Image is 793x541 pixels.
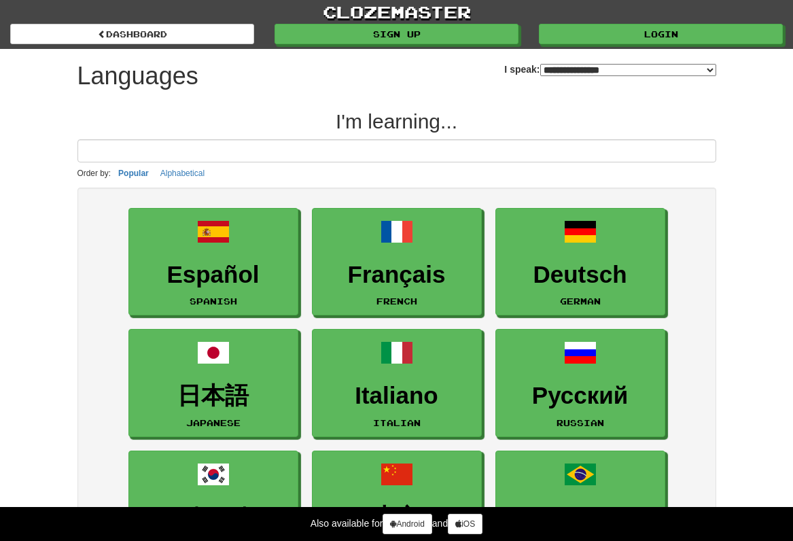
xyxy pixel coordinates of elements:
[373,418,421,427] small: Italian
[128,208,298,316] a: EspañolSpanish
[557,418,604,427] small: Russian
[448,514,482,534] a: iOS
[77,110,716,133] h2: I'm learning...
[312,208,482,316] a: FrançaisFrench
[319,262,474,288] h3: Français
[186,418,241,427] small: Japanese
[383,514,431,534] a: Android
[503,383,658,409] h3: Русский
[275,24,518,44] a: Sign up
[504,63,716,76] label: I speak:
[503,504,658,531] h3: Português
[560,296,601,306] small: German
[136,504,291,531] h3: 한국어
[136,383,291,409] h3: 日本語
[312,329,482,437] a: ItalianoItalian
[156,166,209,181] button: Alphabetical
[77,63,198,90] h1: Languages
[495,208,665,316] a: DeutschGerman
[77,169,111,178] small: Order by:
[319,504,474,531] h3: 中文
[128,329,298,437] a: 日本語Japanese
[10,24,254,44] a: dashboard
[136,262,291,288] h3: Español
[539,24,783,44] a: Login
[540,64,716,76] select: I speak:
[503,262,658,288] h3: Deutsch
[319,383,474,409] h3: Italiano
[114,166,153,181] button: Popular
[376,296,417,306] small: French
[495,329,665,437] a: РусскийRussian
[190,296,237,306] small: Spanish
